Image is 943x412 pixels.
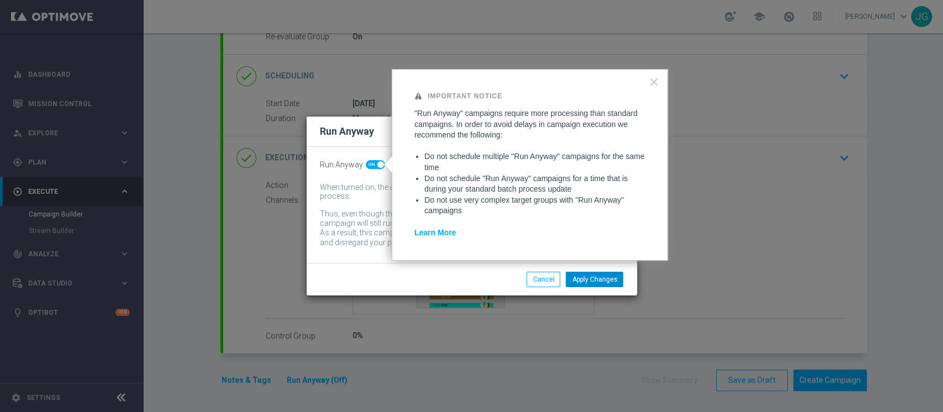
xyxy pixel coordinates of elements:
[320,125,374,138] h2: Run Anyway
[320,209,607,228] div: Thus, even though the batch-data process might not be complete by then, the campaign will still r...
[566,272,623,287] button: Apply Changes
[526,272,560,287] button: Cancel
[320,160,363,170] span: Run Anyway
[649,73,659,91] button: Close
[414,228,456,237] a: Learn More
[424,195,645,216] li: Do not use very complex target groups with "Run Anyway" campaigns
[320,228,607,250] div: As a result, this campaign might include customers whose data has been changed and disregard your...
[414,108,645,141] p: "Run Anyway" campaigns require more processing than standard campaigns. In order to avoid delays ...
[424,173,645,195] li: Do not schedule "Run Anyway" campaigns for a time that is during your standard batch process update
[320,183,607,202] div: When turned on, the campaign will be executed regardless of your site's batch-data process.
[424,151,645,173] li: Do not schedule multiple "Run Anyway" campaigns for the same time
[428,92,502,100] strong: Important Notice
